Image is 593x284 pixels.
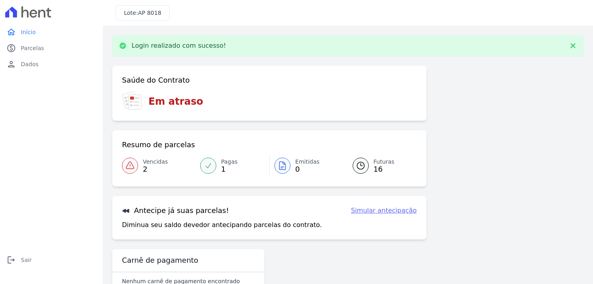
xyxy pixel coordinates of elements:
p: Diminua seu saldo devedor antecipando parcelas do contrato. [122,220,322,230]
h3: Antecipe já suas parcelas! [122,206,229,215]
p: Login realizado com sucesso! [132,42,226,50]
i: person [6,59,16,69]
span: Futuras [374,158,394,166]
h3: Carnê de pagamento [122,256,198,265]
a: Futuras 16 [343,154,417,177]
span: 16 [374,166,394,172]
span: Sair [21,256,32,264]
a: Pagas 1 [195,154,269,177]
span: Emitidas [295,158,320,166]
a: logoutSair [3,252,100,268]
span: AP 8018 [138,10,161,16]
span: Parcelas [21,44,44,52]
span: Dados [21,60,39,68]
a: homeInício [3,24,100,40]
h3: Em atraso [148,94,203,109]
i: logout [6,255,16,265]
a: personDados [3,56,100,72]
span: Vencidas [143,158,168,166]
span: 2 [143,166,168,172]
span: 1 [221,166,238,172]
span: 0 [295,166,320,172]
h3: Resumo de parcelas [122,140,195,150]
i: paid [6,43,16,53]
a: Simular antecipação [351,206,417,215]
span: Início [21,28,36,36]
a: Emitidas 0 [270,154,343,177]
a: paidParcelas [3,40,100,56]
i: home [6,27,16,37]
span: Pagas [221,158,238,166]
h3: Saúde do Contrato [122,75,190,85]
h3: Lote: [124,9,161,17]
a: Vencidas 2 [122,154,195,177]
